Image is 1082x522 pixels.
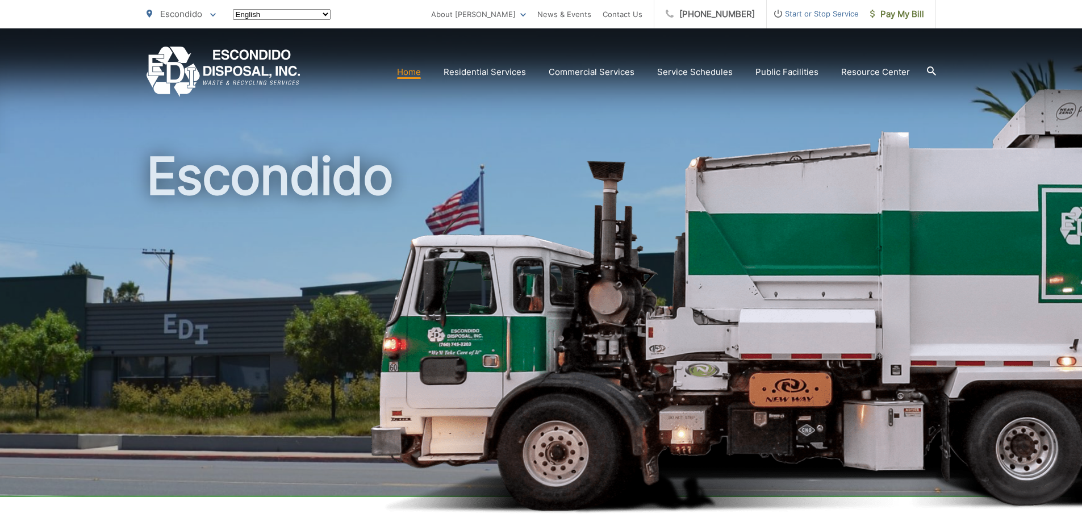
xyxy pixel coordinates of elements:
[657,65,733,79] a: Service Schedules
[603,7,642,21] a: Contact Us
[444,65,526,79] a: Residential Services
[147,47,300,97] a: EDCD logo. Return to the homepage.
[537,7,591,21] a: News & Events
[233,9,331,20] select: Select a language
[841,65,910,79] a: Resource Center
[755,65,818,79] a: Public Facilities
[147,148,936,507] h1: Escondido
[549,65,634,79] a: Commercial Services
[160,9,202,19] span: Escondido
[431,7,526,21] a: About [PERSON_NAME]
[397,65,421,79] a: Home
[870,7,924,21] span: Pay My Bill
